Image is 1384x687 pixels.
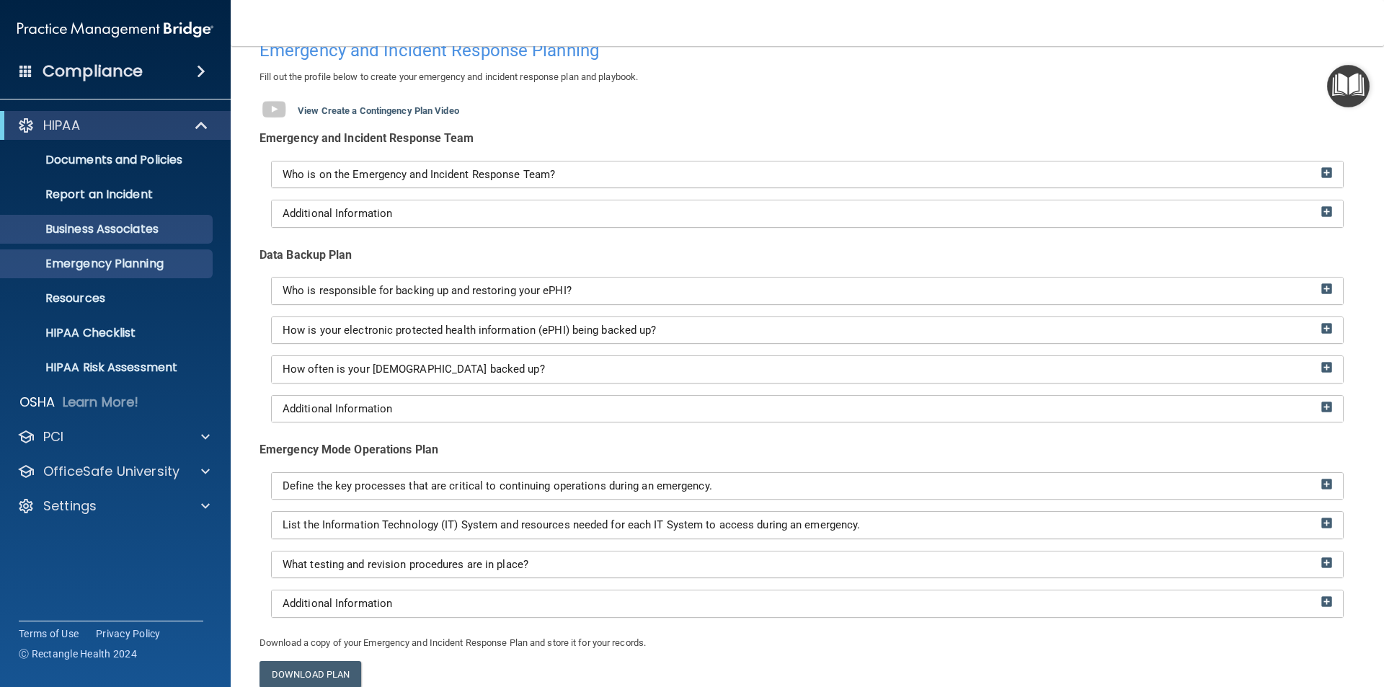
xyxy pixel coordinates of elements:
img: ic_add_box.75fa564c.png [1321,323,1332,334]
span: What testing and revision procedures are in place? [283,558,528,571]
img: ic_add_box.75fa564c.png [1321,167,1332,178]
p: HIPAA Checklist [9,326,206,340]
a: Additional Information [283,208,1332,220]
p: Emergency Planning [9,257,206,271]
b: Emergency and Incident Response Team [259,131,474,145]
a: Additional Information [283,598,1332,610]
a: Who is on the Emergency and Incident Response Team? [283,169,1332,181]
h4: Compliance [43,61,143,81]
p: Documents and Policies [9,153,206,167]
a: HIPAA [17,117,209,134]
img: ic_add_box.75fa564c.png [1321,479,1332,489]
span: How is your electronic protected health information (ePHI) being backed up? [283,324,657,337]
a: Terms of Use [19,626,79,641]
span: Ⓒ Rectangle Health 2024 [19,647,137,661]
img: PMB logo [17,15,213,44]
a: PCI [17,428,210,446]
a: Define the key processes that are critical to continuing operations during an emergency. [283,480,1332,492]
p: Fill out the profile below to create your emergency and incident response plan and playbook. [259,68,1355,86]
img: ic_add_box.75fa564c.png [1321,557,1332,568]
a: Who is responsible for backing up and restoring your ePHI? [283,285,1332,297]
p: OSHA [19,394,56,411]
p: Business Associates [9,222,206,236]
img: ic_add_box.75fa564c.png [1321,402,1332,412]
span: How often is your [DEMOGRAPHIC_DATA] backed up? [283,363,545,376]
a: How often is your [DEMOGRAPHIC_DATA] backed up? [283,363,1332,376]
span: Additional Information [283,597,392,610]
a: Additional Information [283,403,1332,415]
a: How is your electronic protected health information (ePHI) being backed up? [283,324,1332,337]
h4: Emergency and Incident Response Planning [259,41,1355,60]
span: Additional Information [283,402,392,415]
p: Settings [43,497,97,515]
b: Emergency Mode Operations Plan [259,443,438,456]
span: Who is on the Emergency and Incident Response Team? [283,168,555,181]
img: ic_add_box.75fa564c.png [1321,206,1332,217]
p: PCI [43,428,63,446]
img: ic_add_box.75fa564c.png [1321,362,1332,373]
a: Privacy Policy [96,626,161,641]
a: What testing and revision procedures are in place? [283,559,1332,571]
p: Learn More! [63,394,139,411]
img: ic_add_box.75fa564c.png [1321,283,1332,294]
p: Download a copy of your Emergency and Incident Response Plan and store it for your records. [259,634,1355,652]
img: ic_add_box.75fa564c.png [1321,518,1332,528]
a: List the Information Technology (IT) System and resources needed for each IT System to access dur... [283,519,1332,531]
b: View Create a Contingency Plan Video [298,105,459,116]
p: HIPAA [43,117,80,134]
a: Settings [17,497,210,515]
button: Open Resource Center [1327,65,1370,107]
b: Data Backup Plan [259,248,352,262]
img: ic_add_box.75fa564c.png [1321,596,1332,607]
span: Who is responsible for backing up and restoring your ePHI? [283,284,572,297]
p: Report an Incident [9,187,206,202]
span: Define the key processes that are critical to continuing operations during an emergency. [283,479,712,492]
img: gray_youtube_icon.38fcd6cc.png [259,95,288,124]
span: Additional Information [283,207,392,220]
p: OfficeSafe University [43,463,179,480]
span: List the Information Technology (IT) System and resources needed for each IT System to access dur... [283,518,860,531]
p: HIPAA Risk Assessment [9,360,206,375]
a: OfficeSafe University [17,463,210,480]
p: Resources [9,291,206,306]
